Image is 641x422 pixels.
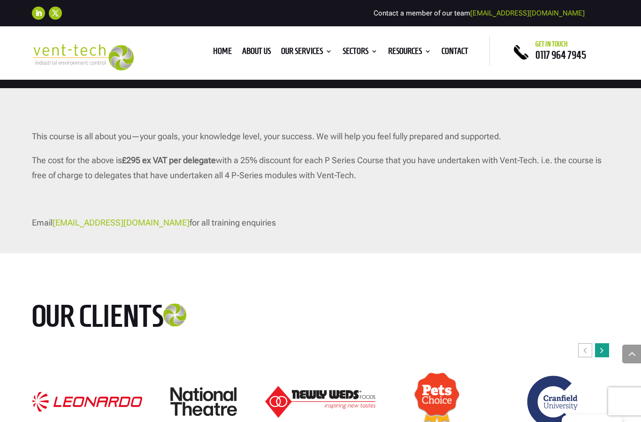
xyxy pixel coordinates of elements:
[170,387,237,416] img: National Theatre
[595,343,609,357] div: Next slide
[32,392,142,412] img: Logo_Leonardo
[32,392,143,412] div: 16 / 24
[32,153,609,192] p: The cost for the above is with a 25% discount for each P Series Course that you have undertaken w...
[32,129,609,152] p: This course is all about you—your goals, your knowledge level, your success. We will help you fee...
[265,386,375,418] img: Newly-Weds_Logo
[265,385,375,419] div: 18 / 24
[190,218,276,227] span: for all training enquiries
[213,48,232,58] a: Home
[148,387,259,416] div: 17 / 24
[388,48,431,58] a: Resources
[578,343,592,357] div: Previous slide
[535,40,568,48] span: Get in touch
[343,48,378,58] a: Sectors
[470,9,585,17] a: [EMAIL_ADDRESS][DOMAIN_NAME]
[442,48,468,58] a: Contact
[242,48,271,58] a: About us
[535,49,586,60] a: 0117 964 7945
[32,300,234,337] h2: Our clients
[53,218,190,227] a: [EMAIL_ADDRESS][DOMAIN_NAME]
[49,7,62,20] a: Follow on X
[374,9,585,17] span: Contact a member of our team
[122,155,216,165] strong: £295 ex VAT per delegate
[32,7,45,20] a: Follow on LinkedIn
[32,44,133,70] img: 2023-09-27T08_35_16.549ZVENT-TECH---Clear-background
[281,48,332,58] a: Our Services
[32,218,53,227] span: Email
